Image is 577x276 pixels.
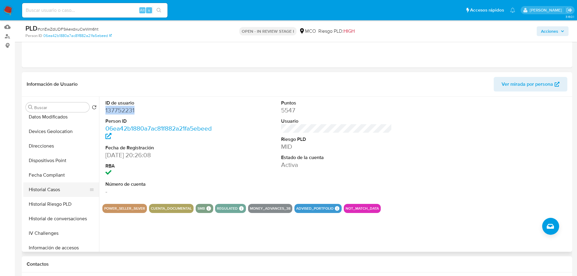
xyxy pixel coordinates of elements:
[105,163,217,169] dt: RBA
[25,23,38,33] b: PLD
[23,182,94,197] button: Historial Casos
[23,110,99,124] button: Datos Modificados
[23,197,99,211] button: Historial Riesgo PLD
[281,100,392,106] dt: Puntos
[43,33,112,38] a: 06ea42b1880a7ac81f882a21fa5ebeed
[318,28,355,35] span: Riesgo PLD:
[510,8,515,13] a: Notificaciones
[28,105,33,110] button: Buscar
[23,153,99,168] button: Dispositivos Point
[23,139,99,153] button: Direcciones
[239,27,297,35] p: OPEN - IN REVIEW STAGE I
[105,100,217,106] dt: ID de usuario
[281,142,392,151] dd: MID
[34,105,87,110] input: Buscar
[23,168,99,182] button: Fecha Compliant
[23,211,99,226] button: Historial de conversaciones
[281,118,392,125] dt: Usuario
[541,26,558,36] span: Acciones
[343,28,355,35] span: HIGH
[565,14,574,19] span: 3.160.1
[299,28,316,35] div: MCO
[23,226,99,241] button: IV Challenges
[148,7,150,13] span: s
[530,7,564,13] p: felipe.cayon@mercadolibre.com
[537,26,569,36] button: Acciones
[105,118,217,125] dt: Person ID
[27,81,78,87] h1: Información de Usuario
[281,161,392,169] dd: Activa
[281,136,392,143] dt: Riesgo PLD
[92,105,97,111] button: Volver al orden por defecto
[105,106,217,115] dd: 137752231
[22,6,167,14] input: Buscar usuario o caso...
[27,261,567,267] h1: Contactos
[23,124,99,139] button: Devices Geolocation
[105,181,217,188] dt: Número de cuenta
[566,7,572,13] a: Salir
[23,241,99,255] button: Información de accesos
[25,33,42,38] b: Person ID
[470,7,504,13] span: Accesos rápidos
[281,154,392,161] dt: Estado de la cuenta
[105,124,212,141] a: 06ea42b1880a7ac81f882a21fa5ebeed
[153,6,165,15] button: search-icon
[105,151,217,159] dd: [DATE] 20:26:08
[494,77,567,91] button: Ver mirada por persona
[105,145,217,151] dt: Fecha de Registración
[281,106,392,115] dd: 5547
[38,26,98,32] span: # cnEwZdIJDF9AexdxuCwWm6ht
[105,187,217,196] dd: -
[502,77,553,91] span: Ver mirada por persona
[140,7,145,13] span: Alt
